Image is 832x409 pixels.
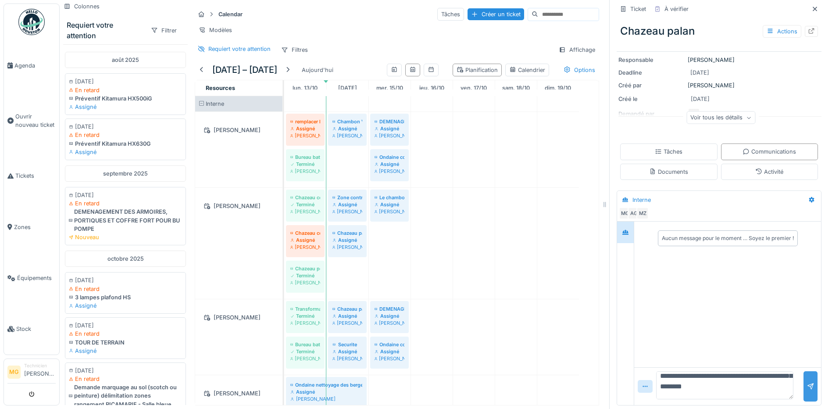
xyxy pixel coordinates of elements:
[18,9,45,35] img: Badge_color-CXgf-gQk.svg
[437,8,464,21] div: Tâches
[290,201,320,208] div: Terminé
[375,154,404,161] div: Ondaine contrôle
[543,82,573,94] a: 19 octobre 2025
[69,285,182,293] div: En retard
[500,82,532,94] a: 18 octobre 2025
[375,118,404,125] div: DEMENAGEMENT DES ARMOIRES, PORTIQUES ET COFFRE FORT POUR BU POMPE
[332,230,362,237] div: Chazeau palan
[290,395,362,402] div: [PERSON_NAME]
[664,5,689,13] div: À vérifier
[375,194,404,201] div: Le chambon
[290,388,362,395] div: Assigné
[290,272,320,279] div: Terminé
[618,68,684,77] div: Deadline
[69,86,182,94] div: En retard
[690,68,709,77] div: [DATE]
[555,43,599,56] div: Affichage
[332,341,362,348] div: Securite
[298,64,337,76] div: Aujourd'hui
[69,94,182,103] div: Préventif Kitamura HX500iG
[332,244,362,251] div: [PERSON_NAME]
[15,172,56,180] span: Tickets
[290,244,320,251] div: [PERSON_NAME]
[375,355,404,362] div: [PERSON_NAME]
[290,381,362,388] div: Ondaine nettoyage des berges
[69,103,182,111] div: Assigné
[290,237,320,244] div: Assigné
[4,40,59,91] a: Agenda
[686,111,755,124] div: Voir tous les détails
[200,312,277,323] div: [PERSON_NAME]
[691,95,710,103] div: [DATE]
[332,201,362,208] div: Assigné
[147,24,181,37] div: Filtrer
[7,362,56,384] a: MG Technicien[PERSON_NAME]
[69,375,182,383] div: En retard
[69,191,182,199] div: [DATE]
[336,82,359,94] a: 14 octobre 2025
[290,312,320,319] div: Terminé
[290,118,320,125] div: remplacer les tapis sur Jupiter 920
[65,251,186,267] div: octobre 2025
[69,301,182,310] div: Assigné
[332,132,362,139] div: [PERSON_NAME]
[69,383,182,409] div: Demande marquage au sol (scotch ou peinture) délimitation zones rangement RICAMARIE - Salle bleue
[290,279,320,286] div: [PERSON_NAME]
[468,8,524,20] div: Créer un ticket
[290,168,320,175] div: [PERSON_NAME]
[560,64,599,76] div: Options
[7,366,21,379] li: MG
[375,125,404,132] div: Assigné
[375,341,404,348] div: Ondaine contrôle
[636,207,649,219] div: MZ
[332,355,362,362] div: [PERSON_NAME]
[200,125,277,136] div: [PERSON_NAME]
[375,208,404,215] div: [PERSON_NAME]
[375,201,404,208] div: Assigné
[65,52,186,68] div: août 2025
[655,147,682,156] div: Tâches
[628,207,640,219] div: AG
[332,348,362,355] div: Assigné
[24,362,56,381] li: [PERSON_NAME]
[290,341,320,348] div: Bureau batiment P
[332,118,362,125] div: Chambon VDPI
[65,165,186,182] div: septembre 2025
[374,82,405,94] a: 15 octobre 2025
[69,293,182,301] div: 3 lampes plafond HS
[206,100,224,107] span: Interne
[195,24,236,36] div: Modèles
[290,348,320,355] div: Terminé
[69,208,182,233] div: DEMENAGEMENT DES ARMOIRES, PORTIQUES ET COFFRE FORT POUR BU POMPE
[69,338,182,347] div: TOUR DE TERRAIN
[632,196,651,204] div: Interne
[649,168,688,176] div: Documents
[290,125,320,132] div: Assigné
[618,56,820,64] div: [PERSON_NAME]
[618,81,820,90] div: [PERSON_NAME]
[208,45,271,53] div: Requiert votre attention
[743,147,796,156] div: Communications
[14,61,56,70] span: Agenda
[200,388,277,399] div: [PERSON_NAME]
[417,82,446,94] a: 16 octobre 2025
[755,168,783,176] div: Activité
[14,223,56,231] span: Zones
[290,208,320,215] div: [PERSON_NAME]
[332,194,362,201] div: Zone controle
[17,274,56,282] span: Équipements
[332,208,362,215] div: [PERSON_NAME]
[212,65,277,75] h5: [DATE] – [DATE]
[4,91,59,151] a: Ouvrir nouveau ticket
[69,321,182,330] div: [DATE]
[69,140,182,148] div: Préventif Kitamura HX630G
[332,319,362,326] div: [PERSON_NAME]
[290,305,320,312] div: Transformateur 380V usinage
[4,253,59,304] a: Équipements
[375,161,404,168] div: Assigné
[4,304,59,355] a: Stock
[290,230,320,237] div: Chazeau couvercle cuve
[290,154,320,161] div: Bureau batiment P
[4,201,59,252] a: Zones
[618,56,684,64] div: Responsable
